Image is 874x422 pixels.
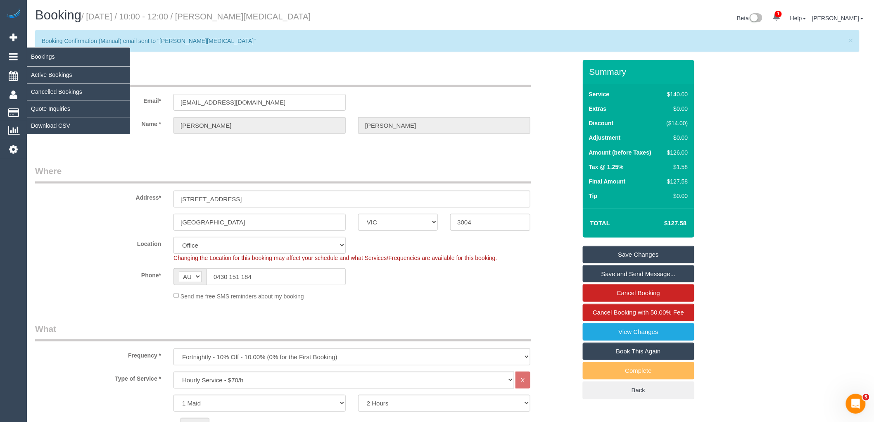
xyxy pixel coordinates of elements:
[663,163,688,171] div: $1.58
[173,117,346,134] input: First Name*
[35,68,531,87] legend: Who
[27,117,130,134] a: Download CSV
[27,66,130,134] ul: Bookings
[737,15,763,21] a: Beta
[589,67,690,76] h3: Summary
[863,394,869,401] span: 5
[790,15,806,21] a: Help
[173,94,346,111] input: Email*
[848,36,853,45] span: ×
[81,12,311,21] small: / [DATE] / 10:00 - 12:00 / [PERSON_NAME][MEDICAL_DATA]
[775,11,782,17] span: 1
[173,255,497,261] span: Changing the Location for this booking may affect your schedule and what Services/Frequencies are...
[583,323,694,341] a: View Changes
[27,83,130,100] a: Cancelled Bookings
[583,246,694,263] a: Save Changes
[35,323,531,341] legend: What
[583,284,694,302] a: Cancel Booking
[27,47,130,66] span: Bookings
[29,237,167,248] label: Location
[663,148,688,157] div: $126.00
[450,214,530,231] input: Post Code*
[768,8,784,26] a: 1
[589,134,621,142] label: Adjustment
[589,163,624,171] label: Tax @ 1.25%
[590,219,610,226] strong: Total
[180,293,304,299] span: Send me free SMS reminders about my booking
[663,105,688,113] div: $0.00
[589,105,607,113] label: Extras
[848,36,853,45] button: Close
[583,343,694,360] a: Book This Again
[589,177,626,186] label: Final Amount
[663,134,688,142] div: $0.00
[5,8,21,20] img: Automaid Logo
[663,192,688,200] div: $0.00
[35,165,531,184] legend: Where
[812,15,864,21] a: [PERSON_NAME]
[589,119,614,127] label: Discount
[173,214,346,231] input: Suburb*
[358,117,530,134] input: Last Name*
[583,304,694,321] a: Cancel Booking with 50.00% Fee
[639,220,686,227] h4: $127.58
[846,394,866,414] iframe: Intercom live chat
[663,177,688,186] div: $127.58
[29,372,167,383] label: Type of Service *
[593,309,684,316] span: Cancel Booking with 50.00% Fee
[29,268,167,279] label: Phone*
[583,381,694,399] a: Back
[27,100,130,117] a: Quote Inquiries
[749,13,762,24] img: New interface
[29,348,167,360] label: Frequency *
[589,148,651,157] label: Amount (before Taxes)
[29,191,167,202] label: Address*
[27,67,130,83] a: Active Bookings
[42,37,845,45] p: Booking Confirmation (Manual) email sent to "[PERSON_NAME][MEDICAL_DATA]"
[583,265,694,283] a: Save and Send Message...
[589,90,610,98] label: Service
[35,8,81,22] span: Booking
[663,90,688,98] div: $140.00
[207,268,346,285] input: Phone*
[589,192,598,200] label: Tip
[663,119,688,127] div: ($14.00)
